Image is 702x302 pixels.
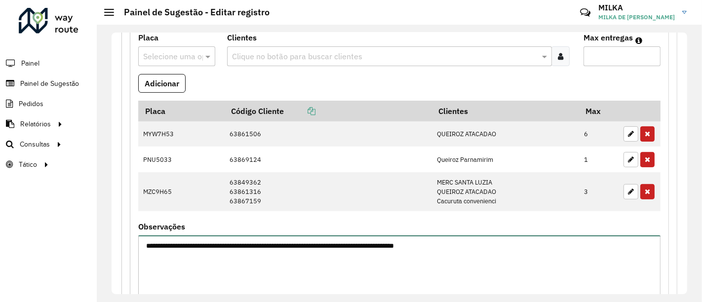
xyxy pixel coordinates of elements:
[431,121,579,147] td: QUEIROZ ATACADAO
[225,172,432,211] td: 63849362 63861316 63867159
[138,121,225,147] td: MYW7H53
[575,2,596,23] a: Contato Rápido
[431,101,579,121] th: Clientes
[20,119,51,129] span: Relatórios
[225,121,432,147] td: 63861506
[138,172,225,211] td: MZC9H65
[19,159,37,170] span: Tático
[138,74,186,93] button: Adicionar
[598,13,675,22] span: MILKA DE [PERSON_NAME]
[20,78,79,89] span: Painel de Sugestão
[19,99,43,109] span: Pedidos
[227,32,257,43] label: Clientes
[579,121,619,147] td: 6
[635,37,642,44] em: Máximo de clientes que serão colocados na mesma rota com os clientes informados
[20,139,50,150] span: Consultas
[579,101,619,121] th: Max
[225,101,432,121] th: Código Cliente
[431,172,579,211] td: MERC SANTA LUZIA QUEIROZ ATACADAO Cacuruta convenienci
[598,3,675,12] h3: MILKA
[431,147,579,172] td: Queiroz Parnamirim
[138,101,225,121] th: Placa
[114,7,270,18] h2: Painel de Sugestão - Editar registro
[584,32,633,43] label: Max entregas
[138,147,225,172] td: PNU5033
[579,147,619,172] td: 1
[21,58,39,69] span: Painel
[579,172,619,211] td: 3
[138,221,185,232] label: Observações
[284,106,315,116] a: Copiar
[138,32,158,43] label: Placa
[225,147,432,172] td: 63869124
